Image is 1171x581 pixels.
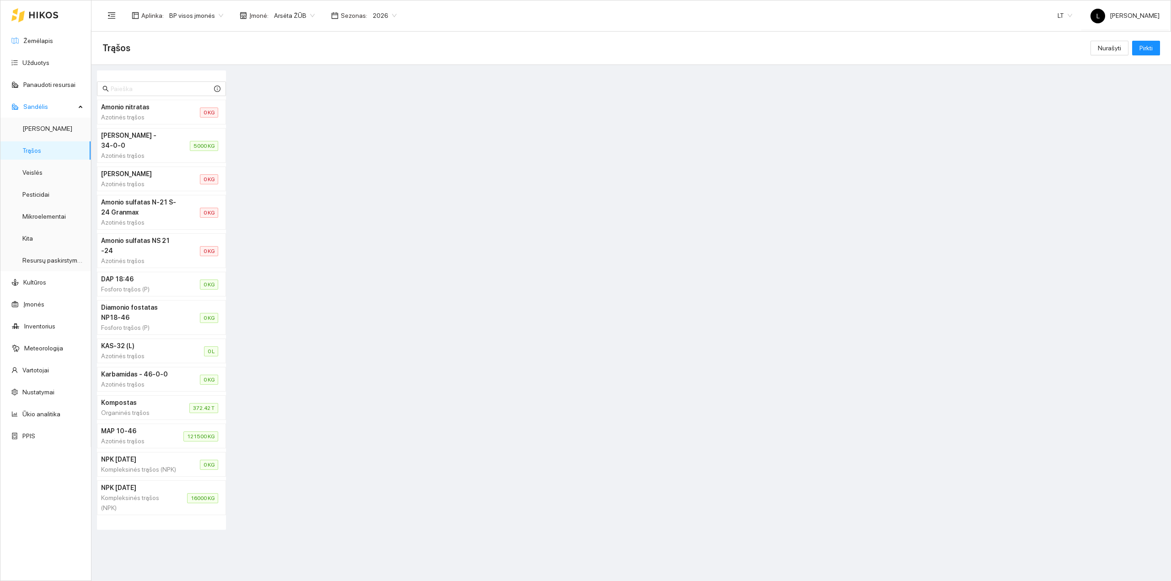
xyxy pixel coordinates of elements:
h4: NPK [DATE] [101,454,178,464]
span: 0 KG [200,313,218,323]
span: LT [1058,9,1072,22]
div: Fosforo trąšos (P) [101,323,178,333]
span: 0 KG [200,246,218,256]
span: shop [240,12,247,19]
a: Pesticidai [22,191,49,198]
div: Organinės trąšos [101,408,167,418]
h4: [PERSON_NAME] [101,169,178,179]
span: Arsėta ŽŪB [274,9,315,22]
span: layout [132,12,139,19]
h4: [PERSON_NAME] - 34-0-0 [101,130,168,151]
span: 0 L [204,346,218,356]
span: Trąšos [102,41,130,55]
div: Kompleksinės trąšos (NPK) [101,493,165,513]
span: info-circle [214,86,220,92]
h4: Kompostas [101,398,167,408]
div: Azotinės trąšos [101,179,178,189]
span: [PERSON_NAME] [1090,12,1160,19]
span: Sandėlis [23,97,75,116]
a: Ūkio analitika [22,410,60,418]
h4: KAS-32 (L) [101,341,182,351]
span: Sezonas : [341,11,367,21]
a: Užduotys [22,59,49,66]
div: Azotinės trąšos [101,256,178,266]
span: Aplinka : [141,11,164,21]
div: Azotinės trąšos [101,112,178,122]
h4: NPK [DATE] [101,483,165,493]
span: search [102,86,109,92]
span: menu-fold [107,11,116,20]
a: Nustatymai [22,388,54,396]
div: Kompleksinės trąšos (NPK) [101,464,178,474]
a: PPIS [22,432,35,440]
a: Veislės [22,169,43,176]
button: menu-fold [102,6,121,25]
h4: DAP 18:46 [101,274,178,284]
span: Nurašyti [1098,43,1121,53]
h4: Amonio sulfatas NS 21 -24 [101,236,178,256]
span: 0 KG [200,280,218,290]
div: Fosforo trąšos (P) [101,284,178,294]
span: 16000 KG [187,493,218,503]
div: Azotinės trąšos [101,379,178,389]
a: Mikroelementai [22,213,66,220]
a: Trąšos [22,147,41,154]
button: Nurašyti [1090,41,1128,55]
div: Azotinės trąšos [101,151,168,161]
span: 5000 KG [190,141,218,151]
a: Inventorius [24,323,55,330]
span: 0 KG [200,375,218,385]
span: Pirkti [1139,43,1153,53]
a: Kita [22,235,33,242]
h4: Amonio sulfatas N-21 S-24 Granmax [101,197,178,217]
span: Įmonė : [249,11,269,21]
button: Pirkti [1132,41,1160,55]
span: L [1096,9,1100,23]
span: BP visos įmonės [169,9,223,22]
div: Azotinės trąšos [101,351,182,361]
h4: Diamonio fostatas NP18-46 [101,302,178,323]
h4: MAP 10-46 [101,426,161,436]
a: Resursų paskirstymas [22,257,84,264]
span: 2026 [373,9,397,22]
span: 372.42 T [189,403,218,413]
h4: Karbamidas - 46-0-0 [101,369,178,379]
input: Paieška [111,84,212,94]
a: [PERSON_NAME] [22,125,72,132]
a: Įmonės [23,301,44,308]
span: calendar [331,12,338,19]
div: Azotinės trąšos [101,436,161,446]
span: 0 KG [200,460,218,470]
span: 0 KG [200,108,218,118]
a: Žemėlapis [23,37,53,44]
a: Vartotojai [22,366,49,374]
h4: Amonio nitratas [101,102,178,112]
span: 0 KG [200,174,218,184]
a: Panaudoti resursai [23,81,75,88]
a: Kultūros [23,279,46,286]
span: 121500 KG [183,431,218,441]
span: 0 KG [200,208,218,218]
div: Azotinės trąšos [101,217,178,227]
a: Meteorologija [24,344,63,352]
